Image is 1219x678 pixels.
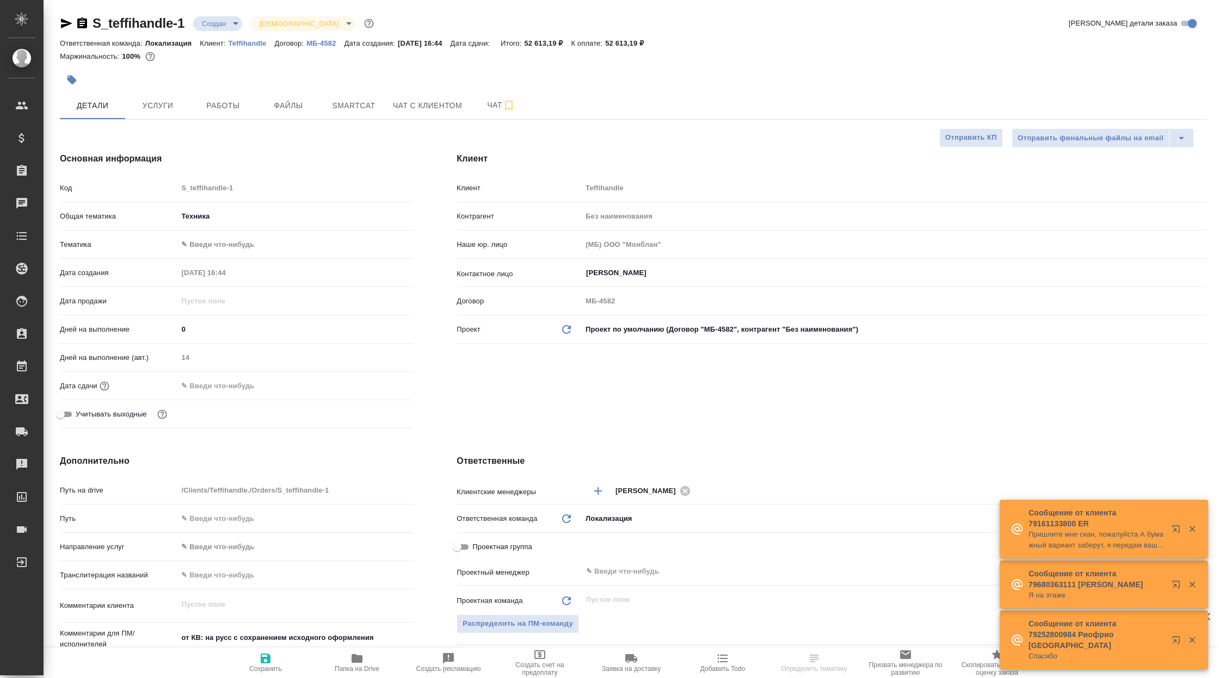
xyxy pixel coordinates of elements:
input: Пустое поле [177,482,413,498]
button: [DEMOGRAPHIC_DATA] [256,19,342,28]
span: Скопировать ссылку на оценку заказа [958,661,1036,676]
button: Открыть в новой вкладке [1165,629,1191,655]
div: Создан [251,16,355,31]
p: Тематика [60,239,177,250]
p: Транслитерация названий [60,570,177,581]
a: Teffihandle [229,38,275,47]
span: Детали [66,99,119,113]
p: Локализация [145,39,200,47]
span: Smartcat [328,99,380,113]
input: Пустое поле [585,593,1181,606]
p: Контактное лицо [457,269,582,279]
p: Проектный менеджер [457,567,582,578]
span: Работы [197,99,249,113]
p: [DATE] 16:44 [398,39,451,47]
span: Сохранить [249,665,282,673]
button: Доп статусы указывают на важность/срочность заказа [362,16,376,30]
p: Дата создания: [344,39,398,47]
h4: Дополнительно [60,455,413,468]
div: Локализация [582,509,1207,528]
p: МБ-4582 [306,39,344,47]
button: Добавить тэг [60,68,84,92]
button: Призвать менеджера по развитию [860,648,951,678]
button: Открыть в новой вкладке [1165,518,1191,544]
p: Общая тематика [60,211,177,222]
span: Отправить КП [945,132,997,144]
input: ✎ Введи что-нибудь [177,321,413,337]
input: ✎ Введи что-нибудь [585,565,1167,578]
p: Маржинальность: [60,52,122,60]
span: Проектная группа [472,542,532,552]
input: Пустое поле [582,237,1207,252]
button: Скопировать ссылку для ЯМессенджера [60,17,73,30]
span: Распределить на ПМ-команду [463,618,573,630]
button: Распределить на ПМ-команду [457,614,579,633]
span: Чат с клиентом [393,99,462,113]
p: Я на этаже [1029,590,1165,601]
svg: Подписаться [502,99,515,112]
p: Дата сдачи [60,381,97,391]
p: Договор: [274,39,306,47]
p: Проектная команда [457,595,522,606]
p: К оплате: [571,39,605,47]
span: Папка на Drive [335,665,379,673]
button: Папка на Drive [311,648,403,678]
span: Отправить финальные файлы на email [1018,132,1163,145]
button: Создать рекламацию [403,648,494,678]
button: Создать счет на предоплату [494,648,586,678]
span: Чат [475,98,527,112]
button: Определить тематику [768,648,860,678]
input: ✎ Введи что-нибудь [177,567,413,583]
button: Open [1201,490,1203,492]
button: Скопировать ссылку на оценку заказа [951,648,1043,678]
span: [PERSON_NAME] [615,486,682,496]
p: Ответственная команда: [60,39,145,47]
div: ✎ Введи что-нибудь [177,538,413,556]
p: Путь на drive [60,485,177,496]
h4: Ответственные [457,455,1207,468]
p: Спасибо [1029,651,1165,662]
span: Заявка на доставку [602,665,661,673]
p: Дней на выполнение [60,324,177,335]
p: Дата сдачи: [451,39,492,47]
p: Клиент [457,183,582,194]
button: Отправить финальные файлы на email [1012,128,1169,148]
button: Отправить КП [939,128,1003,147]
p: Дата создания [60,268,177,278]
p: Контрагент [457,211,582,222]
p: Сообщение от клиента 79680363111 [PERSON_NAME] [1029,568,1165,590]
p: Ответственная команда [457,513,537,524]
button: Выбери, если сб и вс нужно считать рабочими днями для выполнения заказа. [155,407,169,421]
span: [PERSON_NAME] детали заказа [1069,18,1177,29]
p: Договор [457,296,582,307]
h4: Клиент [457,152,1207,165]
span: Учитывать выходные [76,409,147,420]
p: Код [60,183,177,194]
a: МБ-4582 [306,38,344,47]
p: Итого: [501,39,524,47]
div: Проект по умолчанию (Договор "МБ-4582", контрагент "Без наименования") [582,320,1207,339]
button: Сохранить [220,648,311,678]
input: Пустое поле [582,208,1207,224]
span: Услуги [132,99,184,113]
button: Open [1201,272,1203,274]
p: Дней на выполнение (авт.) [60,352,177,363]
button: Скопировать ссылку [76,17,89,30]
input: Пустое поле [582,293,1207,309]
p: Направление услуг [60,542,177,552]
p: Комментарии клиента [60,600,177,611]
div: [PERSON_NAME] [615,484,694,497]
p: 100% [122,52,143,60]
button: Заявка на доставку [586,648,677,678]
input: Пустое поле [177,350,413,365]
div: Создан [193,16,242,31]
p: Клиент: [200,39,228,47]
p: Проект [457,324,481,335]
h4: Основная информация [60,152,413,165]
button: Добавить Todo [677,648,768,678]
span: Определить тематику [781,665,847,673]
p: Пришлите мне скан, пожалуйста А бумажный вариант заберут, я передам ваш контакт сейчас [1029,529,1165,551]
p: Клиентские менеджеры [457,487,582,497]
button: Добавить менеджера [585,478,611,504]
p: Сообщение от клиента 79161133800 ER [1029,507,1165,529]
